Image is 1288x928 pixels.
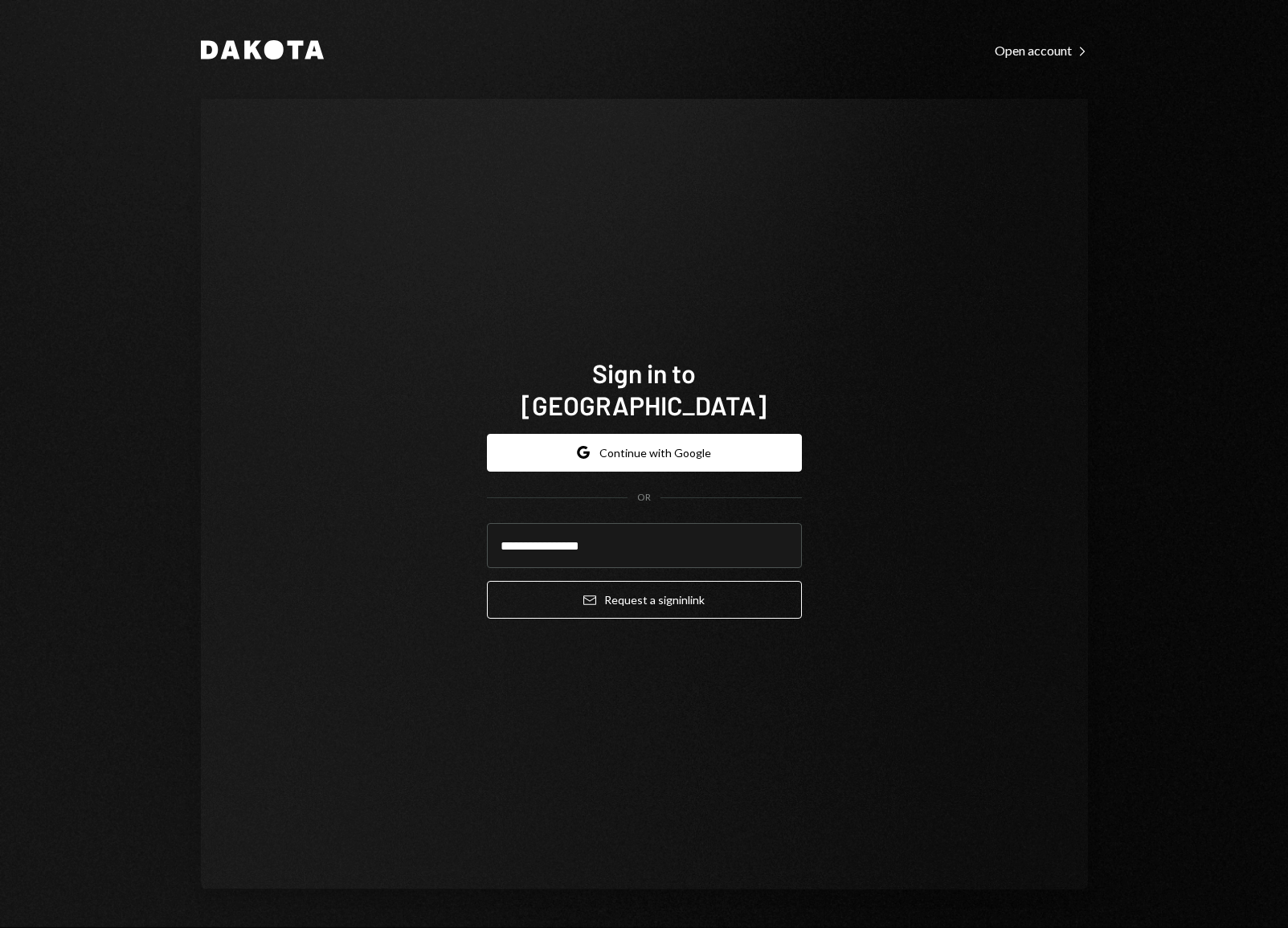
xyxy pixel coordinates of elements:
[487,434,802,472] button: Continue with Google
[487,357,802,421] h1: Sign in to [GEOGRAPHIC_DATA]
[487,581,802,619] button: Request a signinlink
[995,43,1088,59] div: Open account
[995,41,1088,59] a: Open account
[637,491,651,505] div: OR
